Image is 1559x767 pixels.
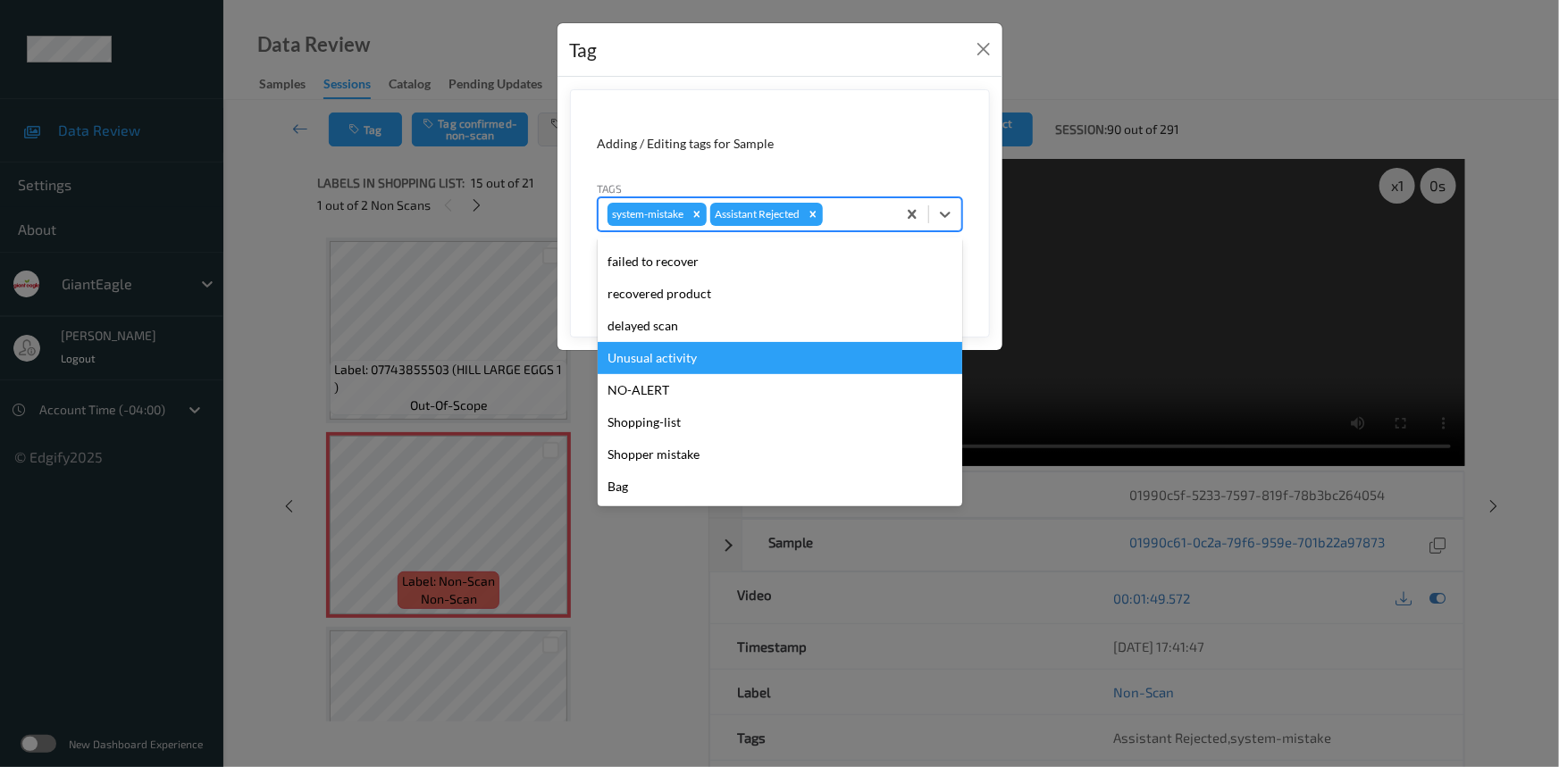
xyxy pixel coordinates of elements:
[710,203,803,226] div: Assistant Rejected
[608,203,687,226] div: system-mistake
[598,374,962,406] div: NO-ALERT
[687,203,707,226] div: Remove system-mistake
[598,246,962,278] div: failed to recover
[598,180,623,196] label: Tags
[598,438,962,471] div: Shopper mistake
[598,310,962,342] div: delayed scan
[598,342,962,374] div: Unusual activity
[803,203,823,226] div: Remove Assistant Rejected
[598,471,962,503] div: Bag
[971,37,996,62] button: Close
[598,135,962,153] div: Adding / Editing tags for Sample
[598,278,962,310] div: recovered product
[570,36,598,64] div: Tag
[598,406,962,438] div: Shopping-list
